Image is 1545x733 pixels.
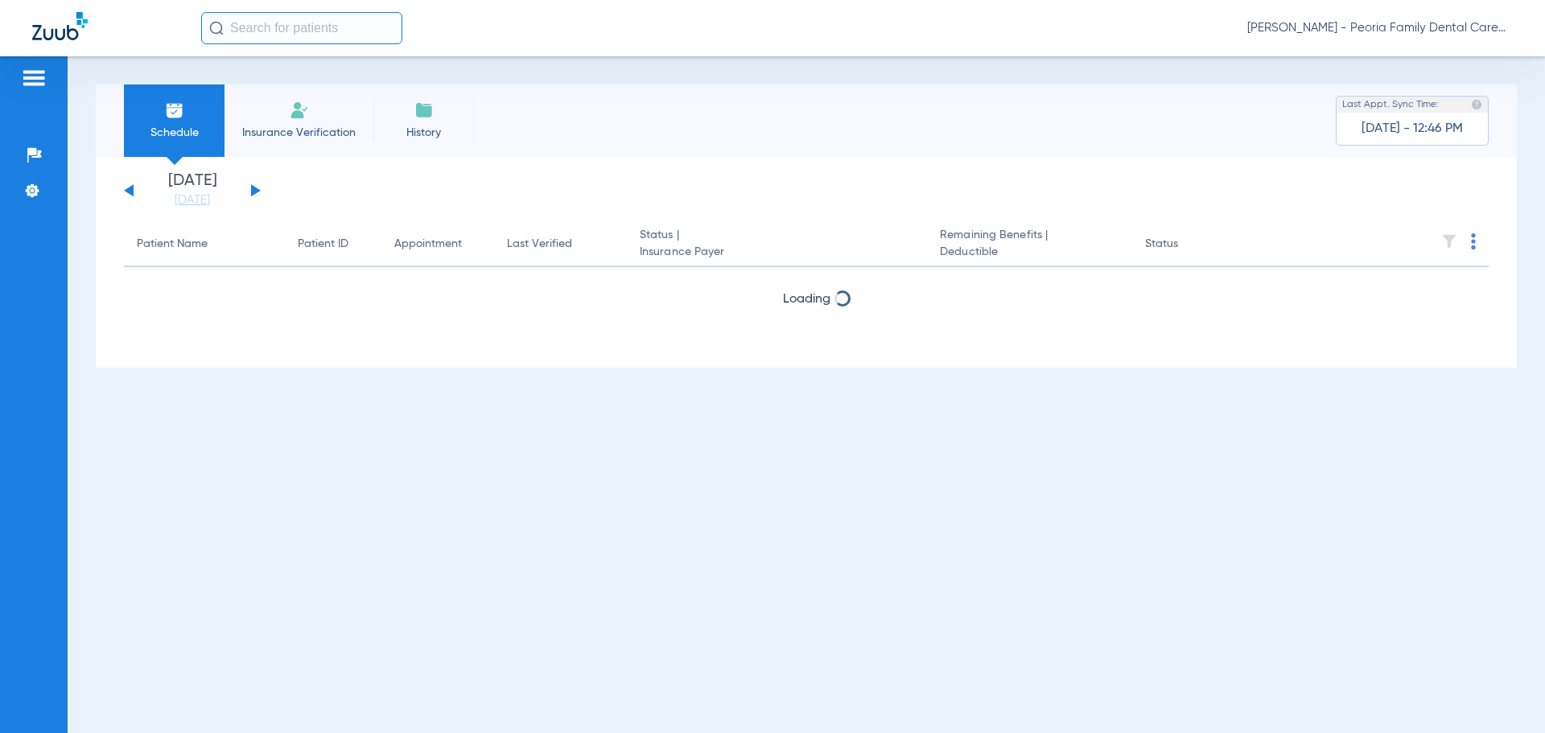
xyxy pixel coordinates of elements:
[137,236,208,253] div: Patient Name
[137,236,272,253] div: Patient Name
[1441,233,1457,249] img: filter.svg
[32,12,88,40] img: Zuub Logo
[165,101,184,120] img: Schedule
[237,125,361,141] span: Insurance Verification
[627,222,927,267] th: Status |
[209,21,224,35] img: Search Icon
[136,125,212,141] span: Schedule
[1342,97,1439,113] span: Last Appt. Sync Time:
[940,244,1119,261] span: Deductible
[1132,222,1241,267] th: Status
[385,125,462,141] span: History
[507,236,614,253] div: Last Verified
[1471,99,1482,110] img: last sync help info
[298,236,348,253] div: Patient ID
[21,68,47,88] img: hamburger-icon
[394,236,462,253] div: Appointment
[507,236,572,253] div: Last Verified
[1247,20,1513,36] span: [PERSON_NAME] - Peoria Family Dental Care
[394,236,481,253] div: Appointment
[201,12,402,44] input: Search for patients
[783,293,830,306] span: Loading
[927,222,1131,267] th: Remaining Benefits |
[1471,233,1476,249] img: group-dot-blue.svg
[144,173,241,208] li: [DATE]
[144,192,241,208] a: [DATE]
[414,101,434,120] img: History
[298,236,369,253] div: Patient ID
[640,244,914,261] span: Insurance Payer
[1362,121,1463,137] span: [DATE] - 12:46 PM
[290,101,309,120] img: Manual Insurance Verification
